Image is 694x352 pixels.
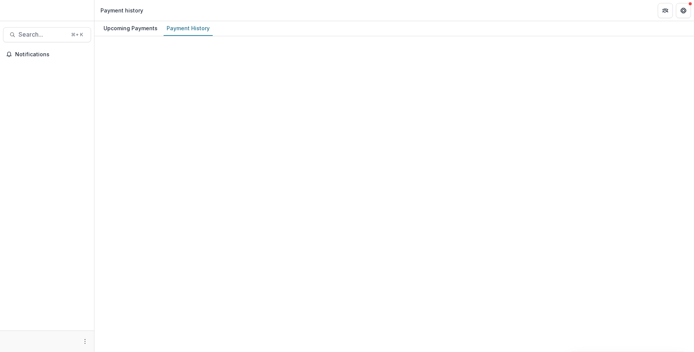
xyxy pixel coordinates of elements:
[70,31,85,39] div: ⌘ + K
[3,27,91,42] button: Search...
[100,6,143,14] div: Payment history
[100,23,161,34] div: Upcoming Payments
[676,3,691,18] button: Get Help
[658,3,673,18] button: Partners
[80,337,90,346] button: More
[164,23,213,34] div: Payment History
[3,48,91,60] button: Notifications
[164,21,213,36] a: Payment History
[15,51,88,58] span: Notifications
[97,5,146,16] nav: breadcrumb
[100,21,161,36] a: Upcoming Payments
[19,31,66,38] span: Search...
